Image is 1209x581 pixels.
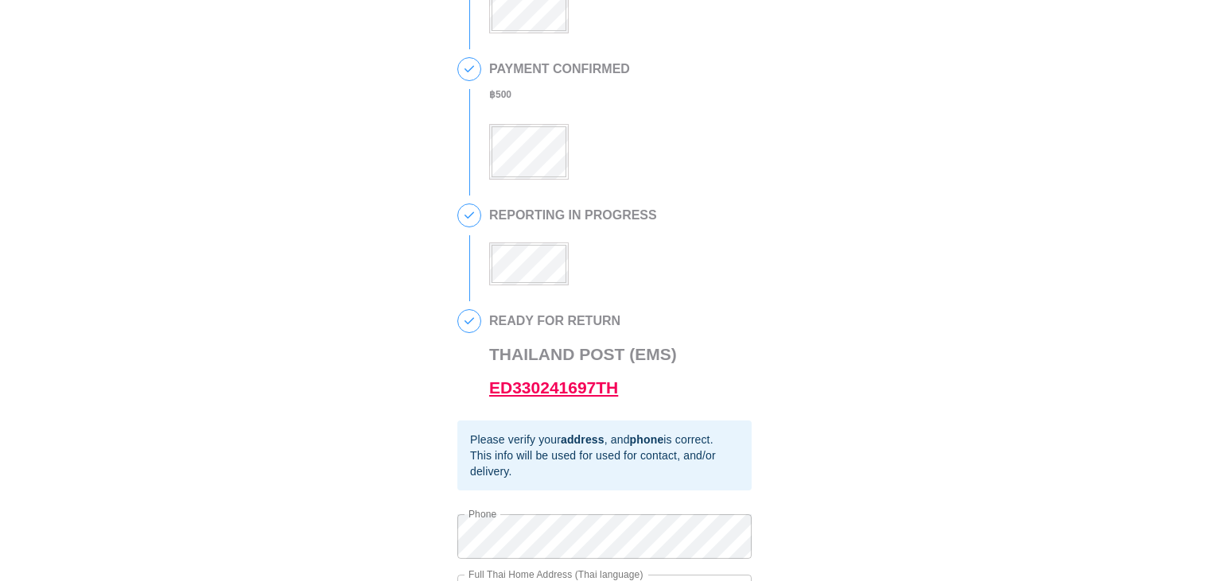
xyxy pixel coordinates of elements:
[561,433,604,446] b: address
[630,433,664,446] b: phone
[489,62,630,76] h2: PAYMENT CONFIRMED
[458,58,480,80] span: 2
[489,314,677,328] h2: READY FOR RETURN
[489,89,511,100] b: ฿ 500
[458,204,480,227] span: 3
[470,432,739,447] div: Please verify your , and is correct.
[489,208,657,223] h2: REPORTING IN PROGRESS
[489,378,618,397] a: ED330241697TH
[458,310,480,332] span: 4
[489,338,677,405] h3: Thailand Post (EMS)
[470,447,739,479] div: This info will be used for used for contact, and/or delivery.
